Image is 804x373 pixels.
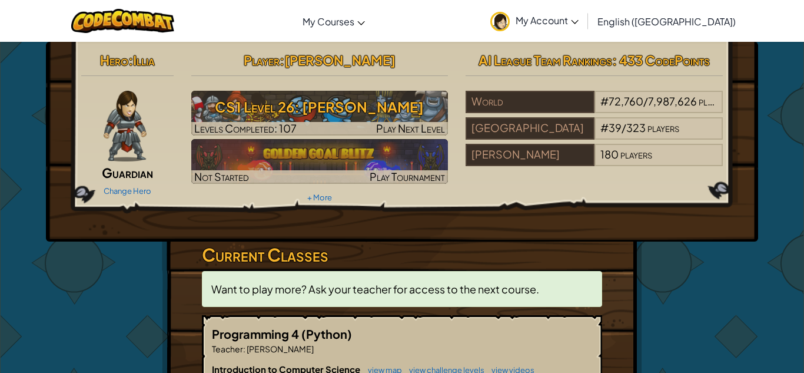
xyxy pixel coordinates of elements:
span: Programming 4 [212,326,301,341]
span: Illia [133,52,155,68]
span: 323 [626,121,646,134]
span: AI League Team Rankings [479,52,612,68]
span: / [622,121,626,134]
span: Player [244,52,280,68]
span: My Courses [303,15,354,28]
span: # [600,94,609,108]
a: Not StartedPlay Tournament [191,139,448,184]
h3: CS1 Level 26: [PERSON_NAME] [191,94,448,120]
div: [GEOGRAPHIC_DATA] [466,117,594,140]
img: CS1 Level 26: Wakka Maul [191,91,448,136]
span: 72,760 [609,94,643,108]
a: My Account [484,2,584,39]
span: 39 [609,121,622,134]
a: English ([GEOGRAPHIC_DATA]) [592,5,742,37]
span: players [699,94,730,108]
span: players [647,121,679,134]
span: : [128,52,133,68]
span: Guardian [102,164,153,181]
img: CodeCombat logo [71,9,174,33]
span: Play Tournament [370,170,445,183]
span: : [243,344,245,354]
a: Change Hero [104,186,151,196]
span: (Python) [301,326,352,341]
div: [PERSON_NAME] [466,144,594,166]
h3: Current Classes [202,242,602,268]
span: # [600,121,609,134]
a: World#72,760/7,987,626players [466,102,723,115]
img: Golden Goal [191,139,448,184]
img: avatar [490,12,510,31]
span: Hero [100,52,128,68]
span: 180 [600,147,619,161]
span: : 433 CodePoints [612,52,710,68]
img: guardian-pose.png [104,91,147,161]
span: players [620,147,652,161]
a: Play Next Level [191,91,448,136]
span: 7,987,626 [648,94,697,108]
span: English ([GEOGRAPHIC_DATA]) [597,15,736,28]
span: [PERSON_NAME] [284,52,396,68]
span: / [643,94,648,108]
span: Want to play more? Ask your teacher for access to the next course. [211,282,539,296]
span: Play Next Level [376,121,445,135]
span: My Account [516,14,579,27]
span: : [280,52,284,68]
span: [PERSON_NAME] [245,344,314,354]
div: World [466,91,594,113]
a: + More [307,193,332,202]
span: Not Started [194,170,249,183]
a: [PERSON_NAME]180players [466,155,723,169]
span: Teacher [212,344,243,354]
a: My Courses [297,5,371,37]
span: Levels Completed: 107 [194,121,297,135]
a: [GEOGRAPHIC_DATA]#39/323players [466,128,723,142]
